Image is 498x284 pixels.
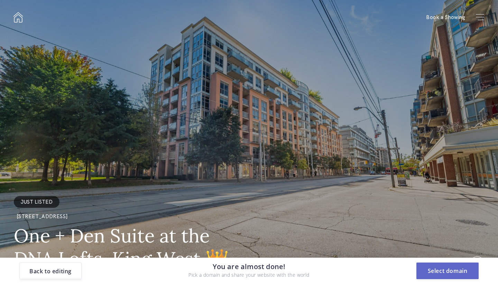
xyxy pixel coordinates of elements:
a: Book a Showing [418,11,473,24]
span: JUST LISTED [14,196,59,208]
p: You are almost done! [188,263,309,271]
button: Select domain [416,263,479,279]
p: Pick a domain and share your website with the world [188,271,309,279]
button: Back to editing [19,263,82,279]
h1: One + Den Suite at the DNA Lofts, King West 👑 [14,224,249,270]
div: [STREET_ADDRESS] [14,212,249,221]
